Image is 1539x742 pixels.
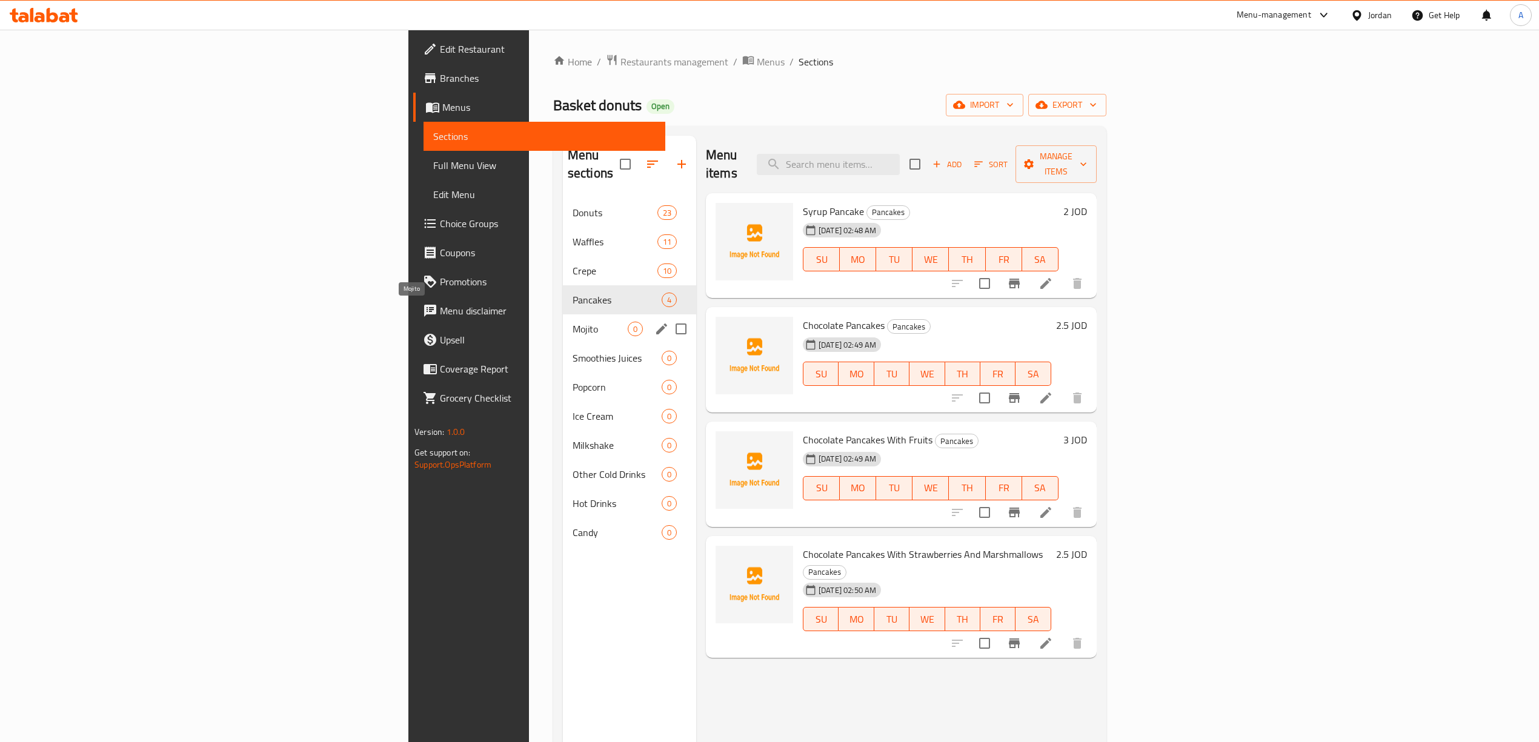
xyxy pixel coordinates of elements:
[658,236,676,248] span: 11
[413,64,665,93] a: Branches
[440,216,656,231] span: Choice Groups
[440,303,656,318] span: Menu disclaimer
[716,203,793,280] img: Syrup Pancake
[808,611,834,628] span: SU
[950,611,976,628] span: TH
[1000,383,1029,412] button: Branch-specific-item
[1063,383,1092,412] button: delete
[440,274,656,289] span: Promotions
[573,205,657,220] div: Donuts
[573,263,657,278] div: Crepe
[662,496,677,511] div: items
[563,256,696,285] div: Crepe10
[803,202,864,220] span: Syrup Pancake
[573,467,662,482] span: Other Cold Drinks
[1027,479,1054,497] span: SA
[803,565,846,579] span: Pancakes
[563,227,696,256] div: Waffles11
[909,362,945,386] button: WE
[440,71,656,85] span: Branches
[1022,247,1059,271] button: SA
[956,98,1014,113] span: import
[447,424,465,440] span: 1.0.0
[985,365,1011,383] span: FR
[440,333,656,347] span: Upsell
[440,42,656,56] span: Edit Restaurant
[1015,362,1051,386] button: SA
[909,607,945,631] button: WE
[1039,391,1053,405] a: Edit menu item
[563,460,696,489] div: Other Cold Drinks0
[845,251,871,268] span: MO
[887,319,931,334] div: Pancakes
[1063,203,1087,220] h6: 2 JOD
[814,225,881,236] span: [DATE] 02:48 AM
[917,479,944,497] span: WE
[946,94,1023,116] button: import
[808,365,834,383] span: SU
[413,238,665,267] a: Coupons
[1038,98,1097,113] span: export
[917,251,944,268] span: WE
[662,382,676,393] span: 0
[662,527,676,538] span: 0
[949,247,985,271] button: TH
[980,362,1015,386] button: FR
[1056,546,1087,563] h6: 2.5 JOD
[1063,498,1092,527] button: delete
[902,151,928,177] span: Select section
[980,607,1015,631] button: FR
[1028,94,1106,116] button: export
[971,155,1011,174] button: Sort
[662,525,677,540] div: items
[808,479,835,497] span: SU
[657,263,677,278] div: items
[1000,269,1029,298] button: Branch-specific-item
[912,476,949,500] button: WE
[613,151,638,177] span: Select all sections
[733,55,737,69] li: /
[1027,251,1054,268] span: SA
[716,546,793,623] img: Chocolate Pancakes With Strawberries And Marshmallows
[1000,498,1029,527] button: Branch-specific-item
[573,293,662,307] span: Pancakes
[874,607,909,631] button: TU
[706,146,742,182] h2: Menu items
[413,209,665,238] a: Choice Groups
[803,607,839,631] button: SU
[563,402,696,431] div: Ice Cream0
[573,351,662,365] span: Smoothies Juices
[658,265,676,277] span: 10
[442,100,656,114] span: Menus
[814,585,881,596] span: [DATE] 02:50 AM
[799,55,833,69] span: Sections
[1020,365,1046,383] span: SA
[928,155,966,174] span: Add item
[991,251,1017,268] span: FR
[414,424,444,440] span: Version:
[972,500,997,525] span: Select to update
[803,545,1043,563] span: Chocolate Pancakes With Strawberries And Marshmallows
[573,525,662,540] div: Candy
[876,476,912,500] button: TU
[413,354,665,383] a: Coverage Report
[808,251,835,268] span: SU
[986,247,1022,271] button: FR
[1368,8,1392,22] div: Jordan
[881,479,908,497] span: TU
[1063,431,1087,448] h6: 3 JOD
[843,611,869,628] span: MO
[573,496,662,511] span: Hot Drinks
[424,151,665,180] a: Full Menu View
[667,150,696,179] button: Add section
[1025,149,1087,179] span: Manage items
[881,251,908,268] span: TU
[866,205,910,220] div: Pancakes
[662,380,677,394] div: items
[573,234,657,249] span: Waffles
[954,251,980,268] span: TH
[972,385,997,411] span: Select to update
[803,565,846,580] div: Pancakes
